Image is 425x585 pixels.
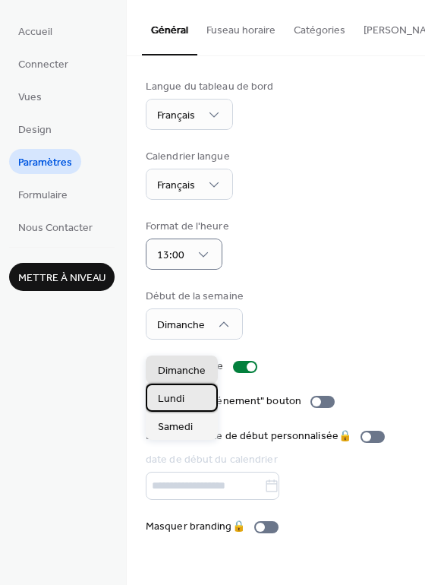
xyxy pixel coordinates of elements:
[9,263,115,291] button: Mettre à niveau
[18,24,52,40] span: Accueil
[9,116,61,141] a: Design
[18,122,52,138] span: Design
[157,175,195,196] span: Français
[18,188,68,204] span: Formulaire
[18,57,68,73] span: Connecter
[146,149,230,165] div: Calendrier langue
[157,245,184,266] span: 13:00
[9,51,77,76] a: Connecter
[18,270,105,286] span: Mettre à niveau
[158,391,184,407] span: Lundi
[9,18,61,43] a: Accueil
[9,84,51,109] a: Vues
[18,220,93,236] span: Nous Contacter
[158,363,206,379] span: Dimanche
[18,90,42,106] span: Vues
[9,182,77,207] a: Formulaire
[146,79,274,95] div: Langue du tableau de bord
[158,419,193,435] span: Samedi
[146,289,244,305] div: Début de la semaine
[146,394,301,409] div: "Enregistrer Événement" bouton
[18,155,72,171] span: Paramètres
[157,315,205,336] span: Dimanche
[146,219,229,235] div: Format de l'heure
[157,106,195,126] span: Français
[9,149,81,174] a: Paramètres
[9,214,102,239] a: Nous Contacter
